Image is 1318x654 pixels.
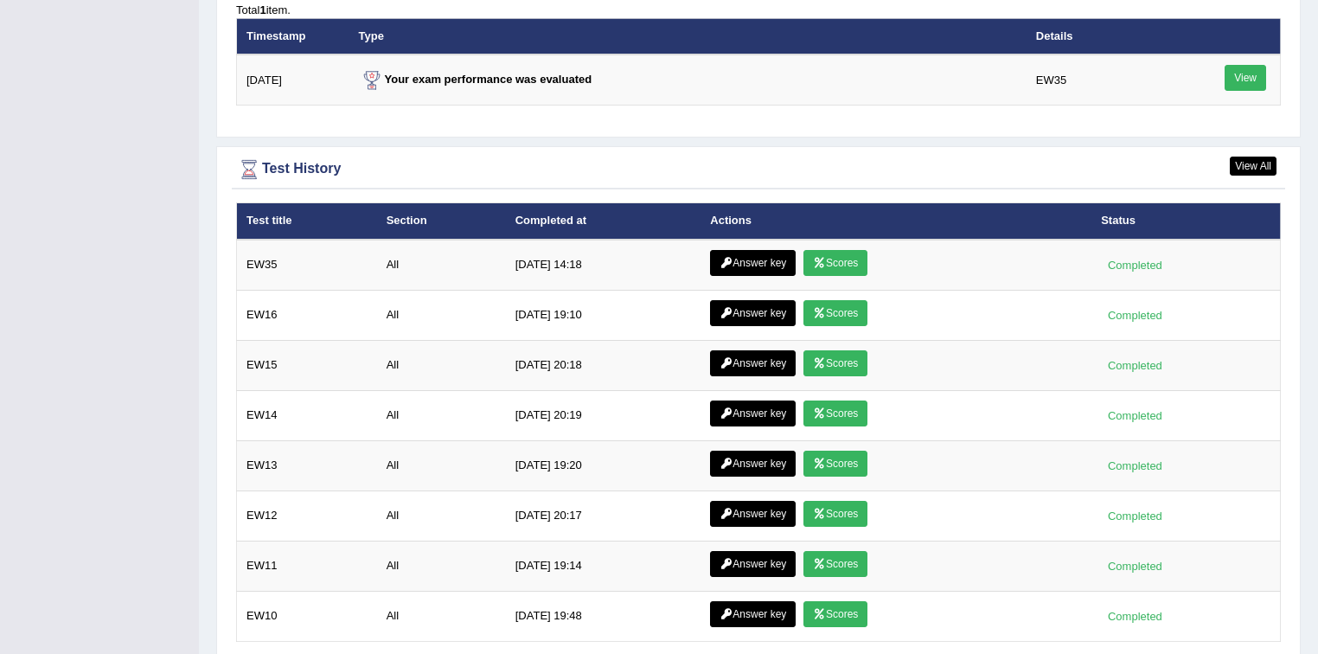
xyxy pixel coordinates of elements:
a: Answer key [710,601,796,627]
div: Completed [1101,607,1168,625]
a: Scores [803,250,867,276]
td: All [377,390,506,440]
td: [DATE] 20:19 [506,390,701,440]
strong: Your exam performance was evaluated [359,73,592,86]
td: All [377,591,506,641]
td: EW15 [237,340,377,390]
td: [DATE] 19:10 [506,290,701,340]
td: [DATE] [237,54,349,106]
div: Completed [1101,306,1168,324]
a: Scores [803,300,867,326]
a: View [1225,65,1266,91]
td: EW35 [1027,54,1177,106]
td: EW11 [237,541,377,591]
th: Test title [237,203,377,240]
td: EW35 [237,240,377,291]
td: EW12 [237,490,377,541]
a: Scores [803,451,867,477]
th: Section [377,203,506,240]
td: EW10 [237,591,377,641]
a: Answer key [710,551,796,577]
div: Completed [1101,457,1168,475]
b: 1 [259,3,266,16]
a: Answer key [710,451,796,477]
a: Answer key [710,300,796,326]
td: All [377,240,506,291]
th: Status [1091,203,1280,240]
td: EW13 [237,440,377,490]
th: Details [1027,18,1177,54]
a: Scores [803,601,867,627]
th: Type [349,18,1027,54]
div: Test History [236,157,1281,183]
td: [DATE] 20:17 [506,490,701,541]
div: Completed [1101,407,1168,425]
td: [DATE] 19:14 [506,541,701,591]
td: All [377,290,506,340]
td: EW14 [237,390,377,440]
td: EW16 [237,290,377,340]
div: Completed [1101,557,1168,575]
a: Scores [803,350,867,376]
a: Answer key [710,401,796,426]
th: Actions [701,203,1091,240]
a: Answer key [710,501,796,527]
td: All [377,340,506,390]
td: All [377,490,506,541]
td: [DATE] 14:18 [506,240,701,291]
td: [DATE] 20:18 [506,340,701,390]
div: Completed [1101,507,1168,525]
th: Completed at [506,203,701,240]
th: Timestamp [237,18,349,54]
a: Scores [803,501,867,527]
a: Scores [803,401,867,426]
td: [DATE] 19:48 [506,591,701,641]
a: Answer key [710,250,796,276]
td: [DATE] 19:20 [506,440,701,490]
a: View All [1230,157,1276,176]
a: Answer key [710,350,796,376]
div: Completed [1101,356,1168,375]
a: Scores [803,551,867,577]
td: All [377,440,506,490]
div: Total item. [236,2,1281,18]
div: Completed [1101,256,1168,274]
td: All [377,541,506,591]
